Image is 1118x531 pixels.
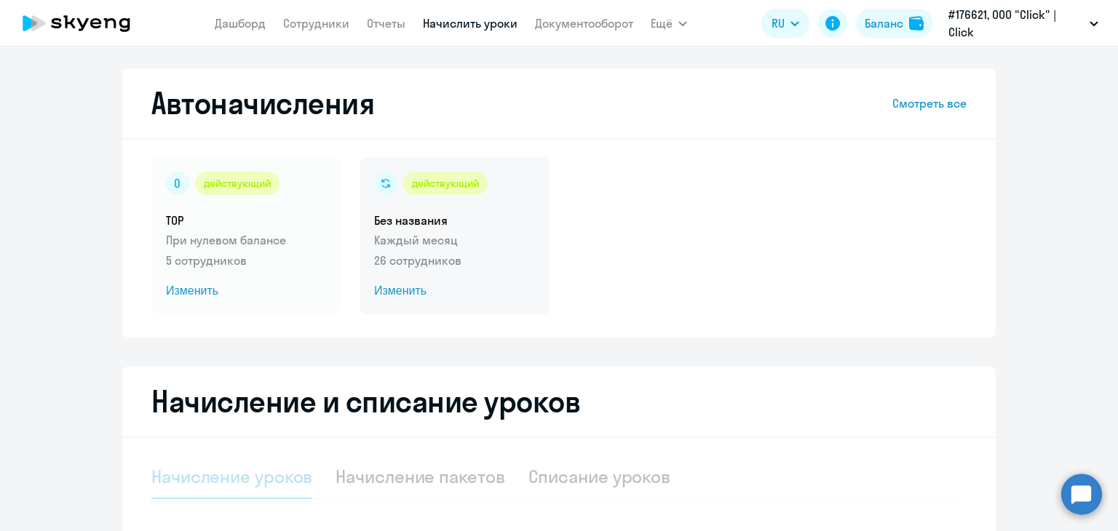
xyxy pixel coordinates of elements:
div: действующий [403,172,488,195]
p: При нулевом балансе [166,231,328,249]
p: Каждый месяц [374,231,536,249]
a: Отчеты [367,16,405,31]
h5: Без названия [374,212,536,228]
p: #176621, ООО "Click" | Click [948,6,1084,41]
div: Баланс [865,15,903,32]
button: Балансbalance [856,9,932,38]
h2: Начисление и списание уроков [151,384,967,419]
p: 26 сотрудников [374,252,536,269]
span: Изменить [374,282,536,300]
button: Ещё [651,9,687,38]
span: Изменить [166,282,328,300]
div: действующий [195,172,279,195]
h5: TOP [166,212,328,228]
p: 5 сотрудников [166,252,328,269]
button: RU [761,9,809,38]
a: Документооборот [535,16,633,31]
a: Начислить уроки [423,16,518,31]
span: RU [772,15,785,32]
span: Ещё [651,15,673,32]
button: #176621, ООО "Click" | Click [941,6,1106,41]
img: balance [909,16,924,31]
a: Смотреть все [892,95,967,112]
a: Дашборд [215,16,266,31]
a: Сотрудники [283,16,349,31]
h2: Автоначисления [151,86,374,121]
